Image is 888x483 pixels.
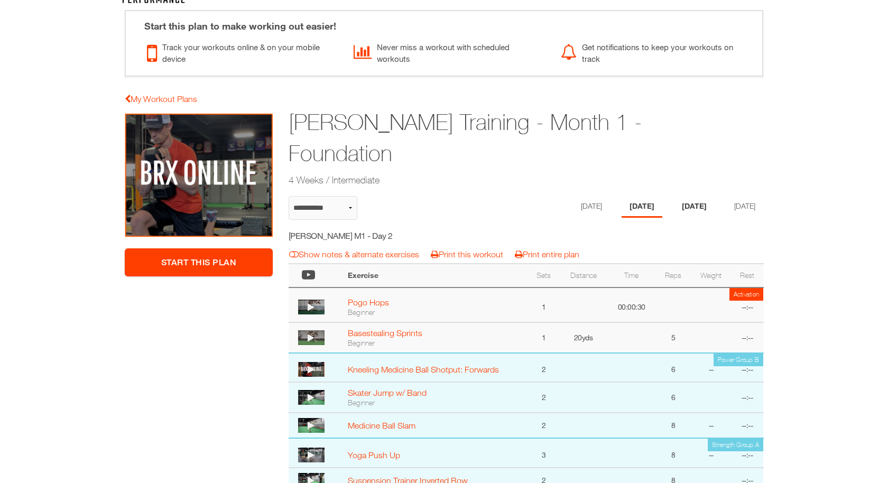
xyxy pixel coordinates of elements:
[656,382,691,413] td: 6
[729,288,764,301] td: Activation
[354,39,544,65] div: Never miss a workout with scheduled workouts
[348,398,522,407] div: Beginner
[561,39,752,65] div: Get notifications to keep your workouts on track
[348,338,522,348] div: Beginner
[515,249,579,259] a: Print entire plan
[656,413,691,438] td: 8
[134,11,754,33] div: Start this plan to make working out easier!
[560,322,607,353] td: 20
[348,298,389,307] a: Pogo Hops
[560,264,607,287] th: Distance
[298,300,325,314] img: thumbnail.png
[147,39,338,65] div: Track your workouts online & on your mobile device
[289,249,419,259] a: Show notes & alternate exercises
[348,421,415,430] a: Medicine Ball Slam
[607,287,656,322] td: 00:00:30
[656,438,691,468] td: 8
[732,353,763,383] td: --:--
[732,322,763,353] td: --:--
[656,264,691,287] th: Reps
[528,382,559,413] td: 2
[714,354,763,366] td: Power Group B
[582,333,593,342] span: yds
[125,94,197,104] a: My Workout Plans
[708,439,763,451] td: Strength Group A
[289,173,682,187] h2: 4 Weeks / Intermediate
[348,328,422,338] a: Basestealing Sprints
[622,196,662,218] li: Day 2
[125,113,273,238] img: Brendan Jedlicka Training - Month 1 - Foundation
[732,438,763,468] td: --:--
[691,264,732,287] th: Weight
[528,413,559,438] td: 2
[732,413,763,438] td: --:--
[528,322,559,353] td: 1
[348,388,427,397] a: Skater Jump w/ Band
[348,308,522,317] div: Beginner
[348,365,499,374] a: Kneeling Medicine Ball Shotput: Forwards
[726,196,763,218] li: Day 4
[298,362,325,377] img: large.PNG
[674,196,715,218] li: Day 3
[607,264,656,287] th: Time
[656,353,691,383] td: 6
[298,330,325,345] img: thumbnail.png
[289,230,477,241] h5: [PERSON_NAME] M1 - Day 2
[528,287,559,322] td: 1
[348,450,400,460] a: Yoga Push Up
[573,196,610,218] li: Day 1
[691,438,732,468] td: --
[125,248,273,276] a: Start This Plan
[691,353,732,383] td: --
[298,390,325,405] img: thumbnail.png
[528,438,559,468] td: 3
[343,264,528,287] th: Exercise
[732,287,763,322] td: --:--
[528,264,559,287] th: Sets
[298,448,325,462] img: thumbnail.png
[732,382,763,413] td: --:--
[528,353,559,383] td: 2
[691,413,732,438] td: --
[656,322,691,353] td: 5
[431,249,503,259] a: Print this workout
[298,418,325,433] img: thumbnail.png
[289,107,682,169] h1: [PERSON_NAME] Training - Month 1 - Foundation
[732,264,763,287] th: Rest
